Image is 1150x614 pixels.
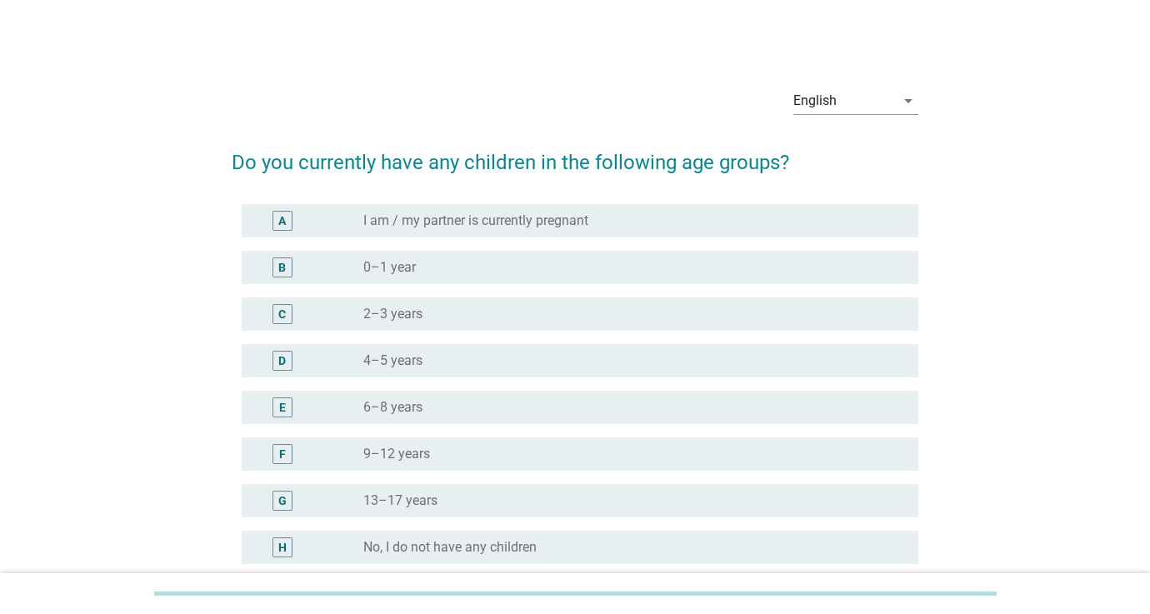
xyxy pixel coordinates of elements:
h2: Do you currently have any children in the following age groups? [232,131,918,177]
i: arrow_drop_down [898,91,918,111]
label: 9–12 years [363,446,430,462]
div: E [279,398,286,416]
label: I am / my partner is currently pregnant [363,212,588,229]
div: A [278,212,286,229]
div: English [793,93,837,108]
label: 2–3 years [363,306,422,322]
label: 6–8 years [363,399,422,416]
label: 4–5 years [363,352,422,369]
div: B [278,258,286,276]
div: G [278,492,287,509]
div: H [278,538,287,556]
label: 13–17 years [363,492,437,509]
label: No, I do not have any children [363,539,537,556]
div: D [278,352,286,369]
div: C [278,305,286,322]
label: 0–1 year [363,259,416,276]
div: F [279,445,286,462]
